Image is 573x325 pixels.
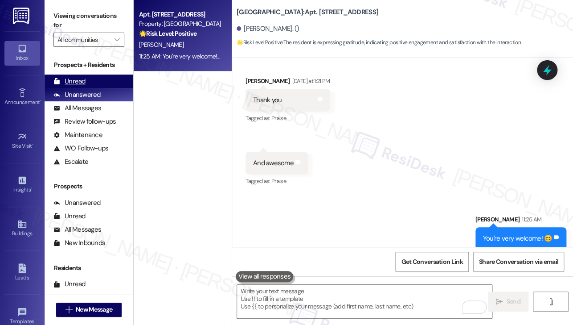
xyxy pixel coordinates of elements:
[53,90,101,100] div: Unanswered
[45,263,133,273] div: Residents
[237,24,299,33] div: [PERSON_NAME]. ()
[53,279,86,289] div: Unread
[31,185,32,192] span: •
[4,41,40,65] a: Inbox
[139,10,221,19] div: Apt. [STREET_ADDRESS]
[475,215,567,227] div: [PERSON_NAME]
[271,114,286,122] span: Praise
[4,217,40,241] a: Buildings
[237,39,282,46] strong: 🌟 Risk Level: Positive
[53,238,105,248] div: New Inbounds
[488,292,528,312] button: Send
[253,158,294,168] div: And awesome
[253,96,282,105] div: Thank you
[4,173,40,197] a: Insights •
[115,36,119,43] i: 
[237,285,492,318] textarea: To enrich screen reader interactions, please activate Accessibility in Grammarly extension settings
[65,306,72,313] i: 
[139,19,221,29] div: Property: [GEOGRAPHIC_DATA]
[40,98,41,104] span: •
[473,252,564,272] button: Share Conversation via email
[53,225,101,234] div: All Messages
[496,298,503,305] i: 
[45,182,133,191] div: Prospects
[395,252,468,272] button: Get Conversation Link
[56,303,122,317] button: New Message
[479,257,558,267] span: Share Conversation via email
[237,38,521,47] span: : The resident is expressing gratitude, indicating positive engagement and satisfaction with the ...
[271,177,286,185] span: Praise
[506,297,520,306] span: Send
[53,117,116,126] div: Review follow-ups
[53,144,108,153] div: WO Follow-ups
[139,52,226,60] div: 11:25 AM: You're very welcome! 😊
[76,305,112,314] span: New Message
[237,8,378,17] b: [GEOGRAPHIC_DATA]: Apt. [STREET_ADDRESS]
[53,104,101,113] div: All Messages
[45,60,133,70] div: Prospects + Residents
[139,29,196,37] strong: 🌟 Risk Level: Positive
[53,77,86,86] div: Unread
[53,9,124,33] label: Viewing conversations for
[139,41,184,49] span: [PERSON_NAME]
[483,234,553,243] div: You're very welcome! 😊
[32,142,33,148] span: •
[53,212,86,221] div: Unread
[246,76,330,89] div: [PERSON_NAME]
[401,257,462,267] span: Get Conversation Link
[53,198,101,208] div: Unanswered
[4,261,40,285] a: Leads
[53,157,88,167] div: Escalate
[547,298,554,305] i: 
[4,129,40,153] a: Site Visit •
[520,215,541,224] div: 11:25 AM
[290,76,330,86] div: [DATE] at 1:21 PM
[13,8,31,24] img: ResiDesk Logo
[246,175,308,187] div: Tagged as:
[34,317,36,323] span: •
[246,112,330,125] div: Tagged as:
[53,130,102,140] div: Maintenance
[57,33,110,47] input: All communities
[53,293,101,302] div: Unanswered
